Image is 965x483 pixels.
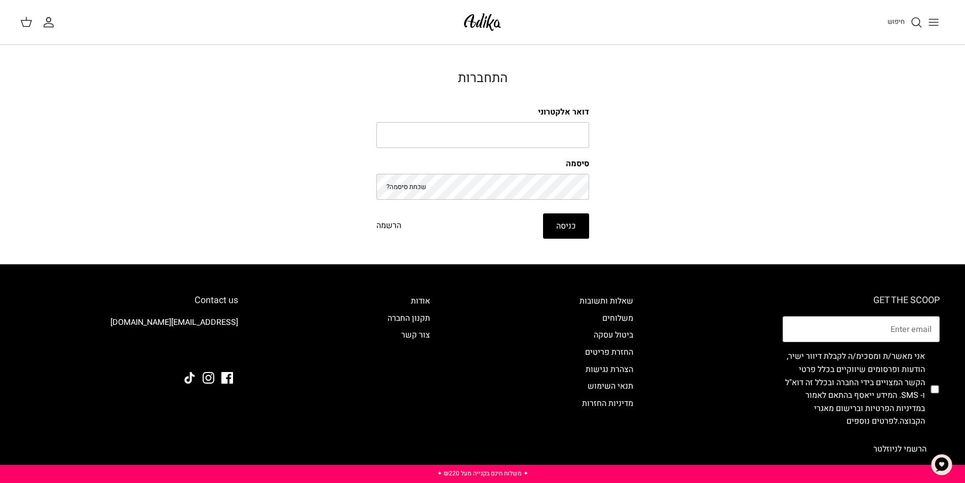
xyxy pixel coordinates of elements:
a: [EMAIL_ADDRESS][DOMAIN_NAME] [110,316,238,328]
a: החזרת פריטים [585,346,633,358]
button: כניסה [543,213,589,239]
h6: GET THE SCOOP [783,295,940,306]
a: שכחת סיסמה? [387,182,426,192]
a: שאלות ותשובות [580,295,633,307]
a: Instagram [203,372,214,384]
button: צ'אט [927,450,957,480]
button: הרשמי לניוזלטר [860,436,940,462]
a: ביטול עסקה [594,329,633,341]
span: חיפוש [887,17,905,26]
a: חיפוש [887,16,922,28]
h6: Contact us [25,295,238,306]
a: אודות [411,295,430,307]
a: החשבון שלי [43,16,59,28]
a: לפרטים נוספים [846,415,898,427]
img: Adika IL [210,344,238,357]
input: Email [783,316,940,343]
a: משלוחים [602,312,633,324]
img: Adika IL [461,10,504,34]
label: דואר אלקטרוני [376,106,589,118]
button: Toggle menu [922,11,945,33]
a: Tiktok [184,372,196,384]
a: צור קשר [401,329,430,341]
a: תנאי השימוש [588,380,633,392]
label: אני מאשר/ת ומסכימ/ה לקבלת דיוור ישיר, הודעות ופרסומים שיווקיים בכלל פרטי הקשר המצויים בידי החברה ... [783,350,925,428]
a: Facebook [221,372,233,384]
h2: התחברות [376,70,589,86]
a: ✦ משלוח חינם בקנייה מעל ₪220 ✦ [437,469,528,478]
a: תקנון החברה [388,312,430,324]
a: הרשמה [376,219,401,233]
div: Secondary navigation [569,295,643,462]
a: הצהרת נגישות [586,363,633,376]
label: סיסמה [376,158,589,169]
a: מדיניות החזרות [582,397,633,410]
div: Secondary navigation [377,295,440,462]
